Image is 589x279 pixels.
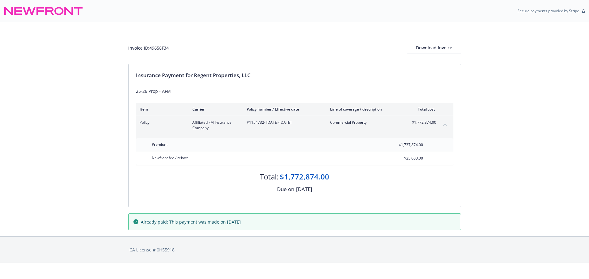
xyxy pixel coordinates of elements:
[277,185,294,193] div: Due on
[136,71,453,79] div: Insurance Payment for Regent Properties, LLC
[407,42,461,54] button: Download Invoice
[247,120,320,125] span: #1154732 - [DATE]-[DATE]
[141,219,241,225] span: Already paid: This payment was made on [DATE]
[152,142,167,147] span: Premium
[192,107,237,112] div: Carrier
[412,120,435,125] span: $1,772,874.00
[296,185,312,193] div: [DATE]
[192,120,237,131] span: Affiliated FM Insurance Company
[129,247,460,253] div: CA License # 0H55918
[260,172,279,182] div: Total:
[330,120,402,125] span: Commercial Property
[440,120,450,130] button: collapse content
[412,107,435,112] div: Total cost
[280,172,329,182] div: $1,772,874.00
[152,155,189,160] span: Newfront fee / rebate
[247,107,320,112] div: Policy number / Effective date
[128,45,169,51] div: Invoice ID: 49658F34
[330,107,402,112] div: Line of coverage / description
[387,140,427,149] input: 0.00
[518,8,579,13] p: Secure payments provided by Stripe
[140,120,183,125] span: Policy
[140,107,183,112] div: Item
[136,116,453,134] div: PolicyAffiliated FM Insurance Company#1154732- [DATE]-[DATE]Commercial Property$1,772,874.00colla...
[136,88,453,94] div: 25-26 Prop - AFM
[387,154,427,163] input: 0.00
